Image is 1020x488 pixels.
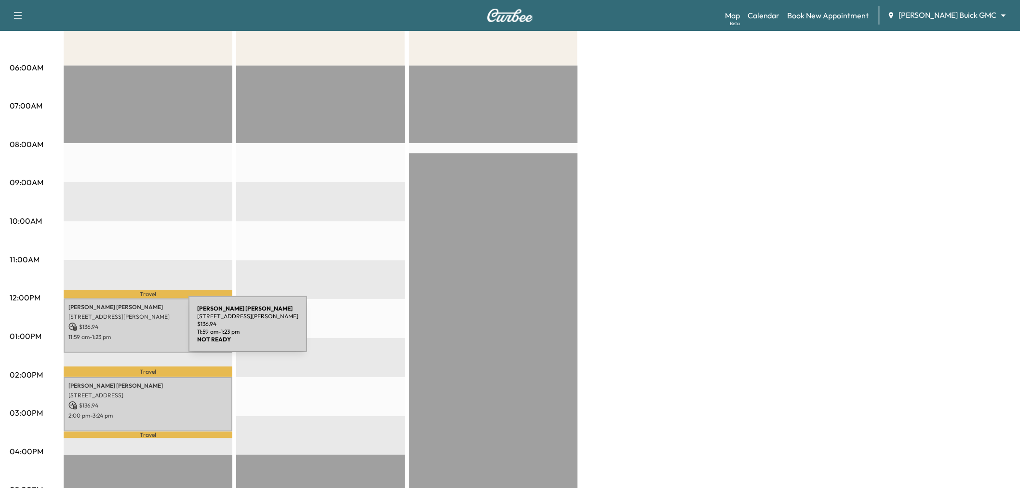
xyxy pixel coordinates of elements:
[10,215,42,227] p: 10:00AM
[10,176,43,188] p: 09:00AM
[10,446,43,457] p: 04:00PM
[68,333,228,341] p: 11:59 am - 1:23 pm
[68,401,228,410] p: $ 136.94
[68,382,228,390] p: [PERSON_NAME] [PERSON_NAME]
[10,330,41,342] p: 01:00PM
[725,10,740,21] a: MapBeta
[197,328,298,336] p: 11:59 am - 1:23 pm
[197,320,298,328] p: $ 136.94
[730,20,740,27] div: Beta
[10,138,43,150] p: 08:00AM
[10,254,40,265] p: 11:00AM
[64,290,232,298] p: Travel
[68,303,228,311] p: [PERSON_NAME] [PERSON_NAME]
[487,9,533,22] img: Curbee Logo
[197,336,231,343] b: NOT READY
[68,313,228,321] p: [STREET_ADDRESS][PERSON_NAME]
[64,366,232,377] p: Travel
[748,10,780,21] a: Calendar
[10,100,42,111] p: 07:00AM
[197,305,293,312] b: [PERSON_NAME] [PERSON_NAME]
[10,292,40,303] p: 12:00PM
[788,10,869,21] a: Book New Appointment
[68,323,228,331] p: $ 136.94
[10,369,43,380] p: 02:00PM
[64,432,232,439] p: Travel
[899,10,997,21] span: [PERSON_NAME] Buick GMC
[10,407,43,419] p: 03:00PM
[68,412,228,420] p: 2:00 pm - 3:24 pm
[197,312,298,320] p: [STREET_ADDRESS][PERSON_NAME]
[10,62,43,73] p: 06:00AM
[68,392,228,399] p: [STREET_ADDRESS]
